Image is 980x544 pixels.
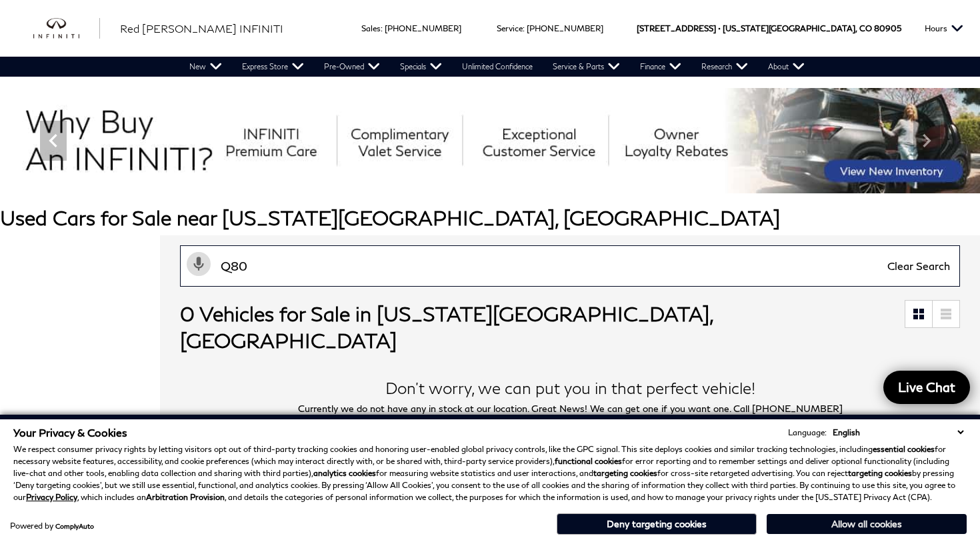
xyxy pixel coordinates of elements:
span: Go to slide 4 [511,169,525,182]
span: 0 Vehicles for Sale in [US_STATE][GEOGRAPHIC_DATA], [GEOGRAPHIC_DATA] [180,301,713,352]
h2: Don’t worry, we can put you in that perfect vehicle! [287,380,853,396]
a: [STREET_ADDRESS] • [US_STATE][GEOGRAPHIC_DATA], CO 80905 [637,23,901,33]
span: Live Chat [891,379,962,395]
span: Go to slide 2 [474,169,487,182]
input: Search Inventory [180,245,960,287]
a: Service & Parts [543,57,630,77]
span: Go to slide 1 [455,169,469,182]
a: Express Store [232,57,314,77]
span: Sales [361,23,381,33]
span: Clear Search [881,246,957,286]
span: Red [PERSON_NAME] INFINITI [120,22,283,35]
a: Privacy Policy [26,492,77,502]
strong: essential cookies [873,444,935,454]
a: Research [691,57,758,77]
img: INFINITI [33,18,100,39]
a: Finance [630,57,691,77]
span: Your Privacy & Cookies [13,426,127,439]
span: Go to slide 3 [493,169,506,182]
a: infiniti [33,18,100,39]
p: Currently we do not have any in stock at our location. Great News! We can get one if you want one... [287,403,853,414]
strong: functional cookies [555,456,622,466]
a: New [179,57,232,77]
div: Language: [788,429,827,437]
a: Unlimited Confidence [452,57,543,77]
div: Next [913,121,940,161]
select: Language Select [829,426,967,439]
span: Service [497,23,523,33]
span: : [523,23,525,33]
a: Pre-Owned [314,57,390,77]
a: ComplyAuto [55,522,94,530]
strong: Arbitration Provision [146,492,225,502]
a: [PHONE_NUMBER] [527,23,603,33]
a: [PHONE_NUMBER] [385,23,461,33]
div: Powered by [10,522,94,530]
span: : [381,23,383,33]
button: Deny targeting cookies [557,513,757,535]
strong: analytics cookies [313,468,376,478]
strong: targeting cookies [593,468,657,478]
a: Live Chat [883,371,970,404]
a: Red [PERSON_NAME] INFINITI [120,21,283,37]
svg: Click to toggle on voice search [187,252,211,276]
a: Specials [390,57,452,77]
button: Allow all cookies [767,514,967,534]
p: We respect consumer privacy rights by letting visitors opt out of third-party tracking cookies an... [13,443,967,503]
a: About [758,57,815,77]
strong: targeting cookies [848,468,912,478]
nav: Main Navigation [179,57,815,77]
div: Previous [40,121,67,161]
